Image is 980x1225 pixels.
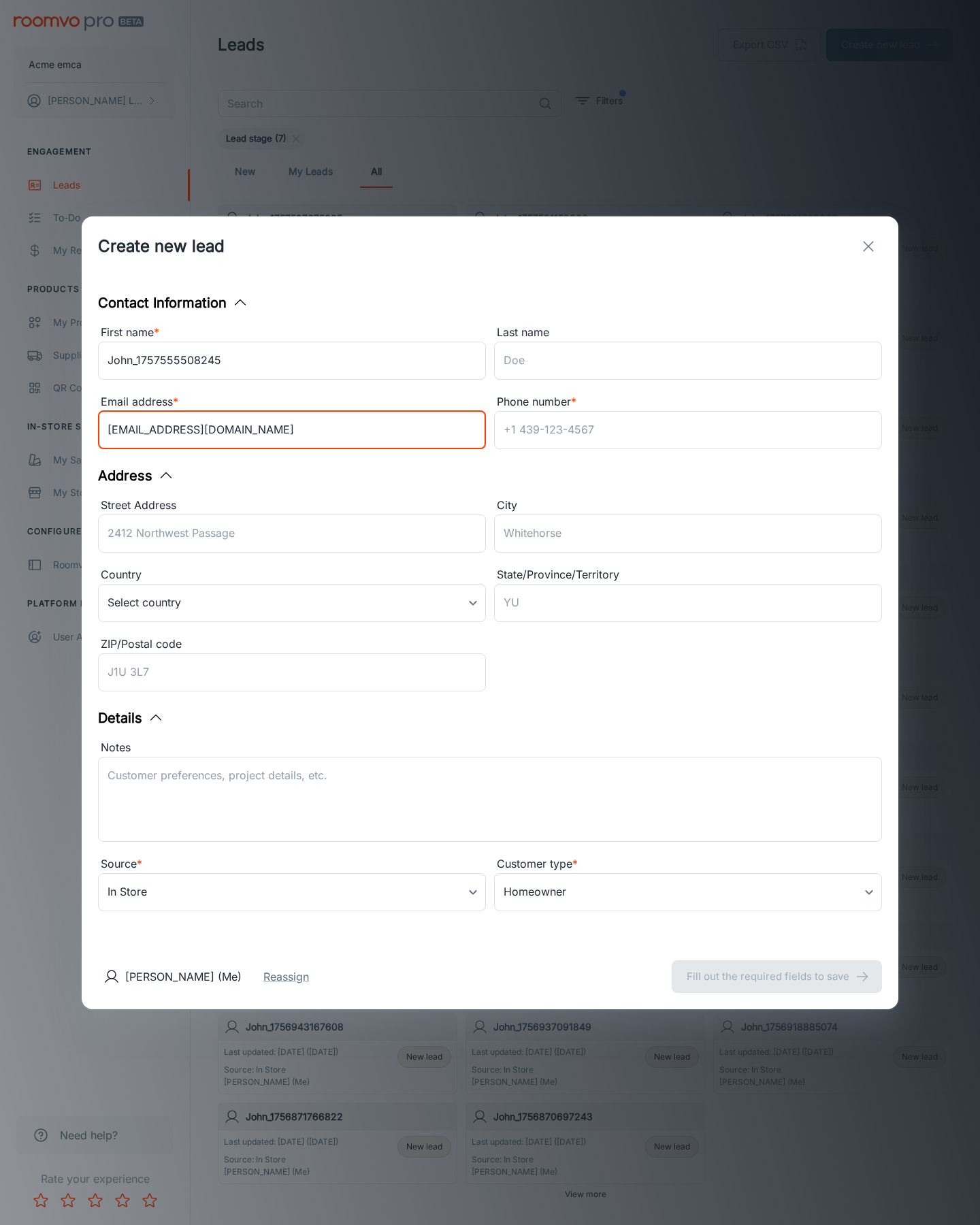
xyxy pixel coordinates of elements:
[494,393,882,411] div: Phone number
[494,584,882,622] input: YU
[98,636,486,653] div: ZIP/Postal code
[494,855,882,873] div: Customer type
[98,324,486,342] div: First name
[263,968,309,985] button: Reassign
[494,324,882,342] div: Last name
[98,653,486,691] input: J1U 3L7
[98,514,486,553] input: 2412 Northwest Passage
[494,497,882,514] div: City
[494,411,882,449] input: +1 439-123-4567
[98,855,486,873] div: Source
[98,584,486,622] div: Select country
[494,566,882,584] div: State/Province/Territory
[494,342,882,380] input: Doe
[125,968,242,985] p: [PERSON_NAME] (Me)
[98,465,174,486] button: Address
[494,873,882,911] div: Homeowner
[98,497,486,514] div: Street Address
[494,514,882,553] input: Whitehorse
[98,873,486,911] div: In Store
[98,566,486,584] div: Country
[855,233,882,260] button: exit
[98,234,225,259] h1: Create new lead
[98,411,486,449] input: myname@example.com
[98,293,248,313] button: Contact Information
[98,393,486,411] div: Email address
[98,739,882,757] div: Notes
[98,708,164,728] button: Details
[98,342,486,380] input: John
